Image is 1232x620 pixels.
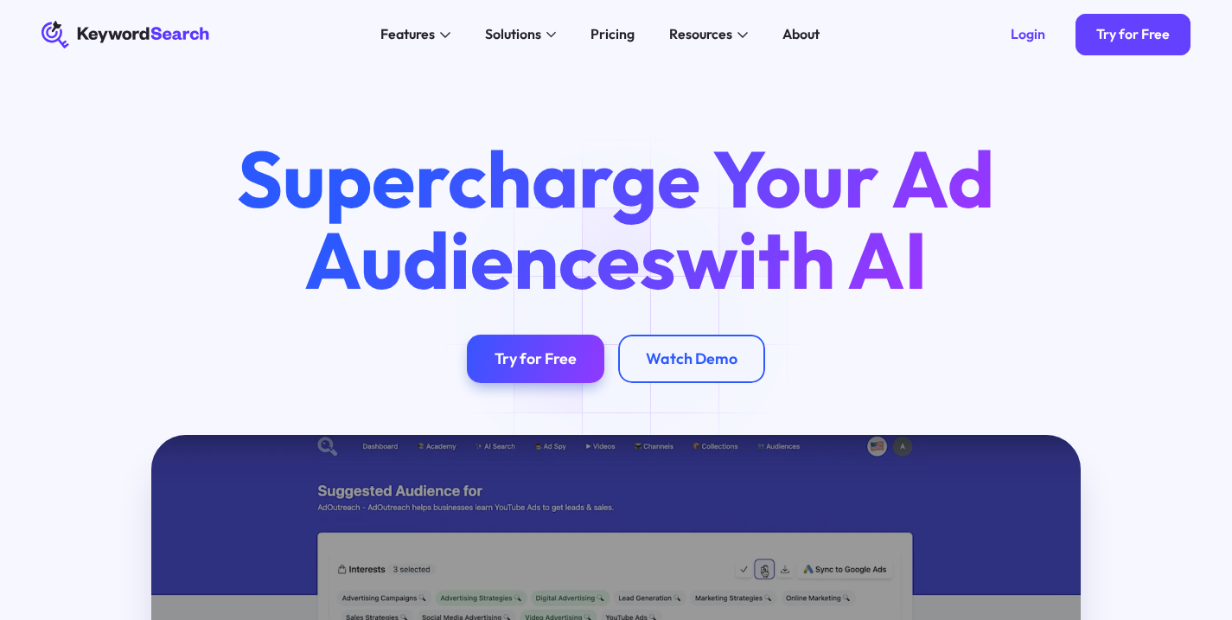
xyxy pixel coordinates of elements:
a: About [772,21,830,48]
div: Try for Free [495,349,577,368]
div: Resources [669,24,732,45]
div: Login [1011,26,1045,43]
div: Try for Free [1096,26,1170,43]
a: Pricing [580,21,645,48]
a: Login [990,14,1066,55]
div: Watch Demo [646,349,737,368]
div: Solutions [485,24,541,45]
div: Pricing [590,24,635,45]
div: About [782,24,820,45]
span: with AI [676,209,928,310]
h1: Supercharge Your Ad Audiences [203,137,1029,301]
a: Try for Free [467,335,604,383]
a: Try for Free [1076,14,1191,55]
div: Features [380,24,435,45]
